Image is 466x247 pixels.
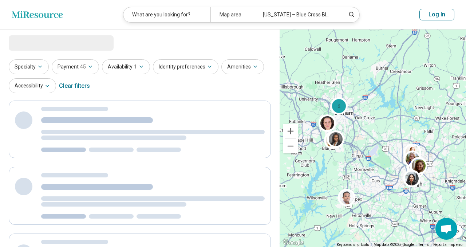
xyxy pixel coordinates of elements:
div: Open chat [435,218,457,240]
button: Payment45 [52,59,99,74]
div: 2 [330,97,348,115]
div: Map area [210,7,254,22]
div: [US_STATE] – Blue Cross Blue Shield [254,7,341,22]
button: Availability1 [102,59,150,74]
button: Identity preferences [153,59,218,74]
a: Terms (opens in new tab) [418,243,429,247]
div: What are you looking for? [123,7,210,22]
button: Amenities [221,59,264,74]
button: Zoom out [283,139,298,153]
span: Loading... [9,35,70,50]
span: 45 [80,63,86,71]
button: Log In [419,9,454,20]
span: Map data ©2025 Google [374,243,414,247]
span: 1 [134,63,137,71]
button: Zoom in [283,124,298,138]
button: Specialty [9,59,49,74]
button: Accessibility [9,78,56,93]
a: Report a map error [433,243,464,247]
div: Clear filters [59,77,90,95]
